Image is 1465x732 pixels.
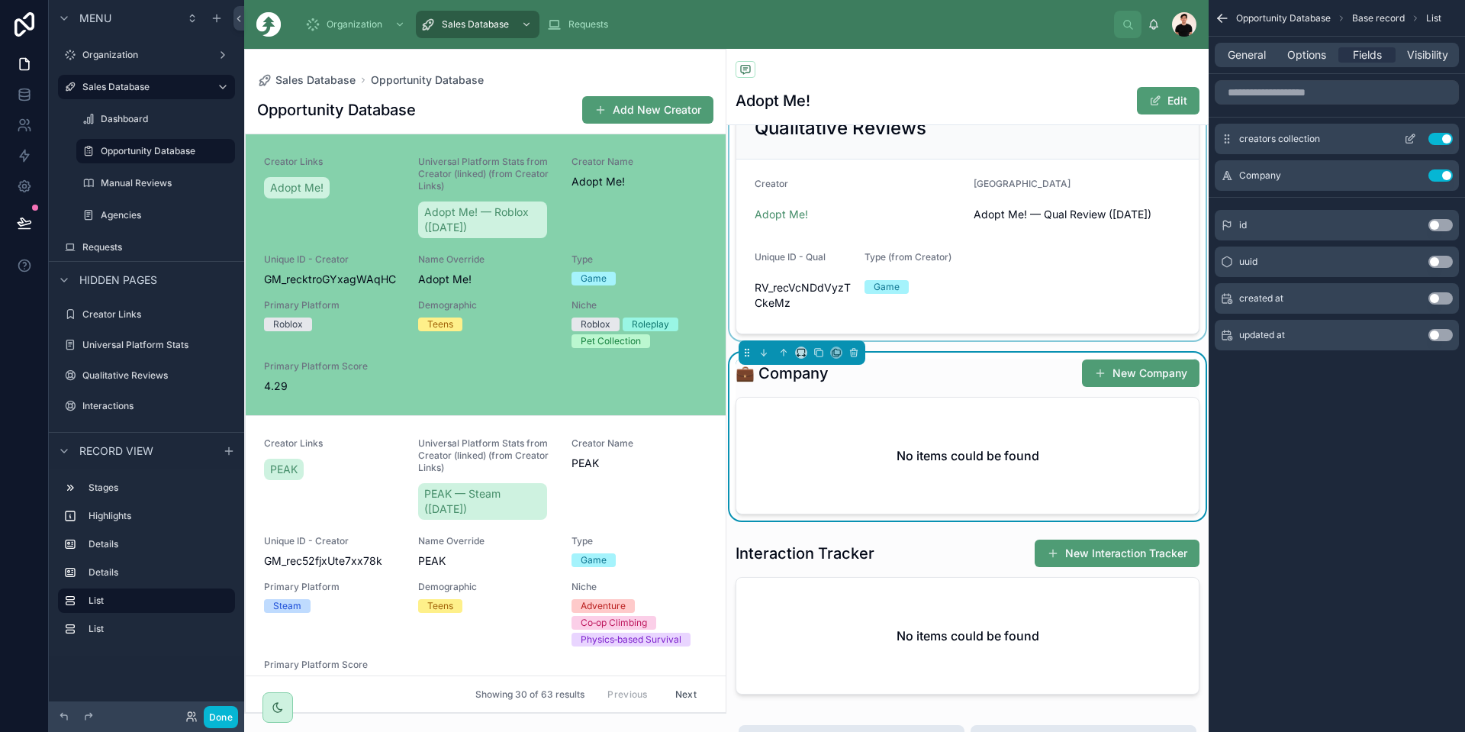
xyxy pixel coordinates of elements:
[89,623,229,635] label: List
[79,11,111,26] span: Menu
[568,18,608,31] span: Requests
[632,318,669,331] div: Roleplay
[572,581,707,593] span: Niche
[424,486,542,517] span: PEAK — Steam ([DATE])
[264,581,400,593] span: Primary Platform
[82,400,232,412] label: Interactions
[264,360,400,372] span: Primary Platform Score
[427,599,453,613] div: Teens
[49,469,244,656] div: scrollable content
[58,394,235,418] a: Interactions
[273,599,301,613] div: Steam
[418,272,554,287] span: Adopt Me!
[582,96,713,124] button: Add New Creator
[1239,219,1247,231] span: id
[665,682,707,706] button: Next
[572,174,707,189] span: Adopt Me!
[581,616,647,630] div: Co‑op Climbing
[581,272,607,285] div: Game
[257,99,416,121] h1: Opportunity Database
[79,443,153,459] span: Record view
[1353,47,1382,63] span: Fields
[581,318,610,331] div: Roblox
[371,73,484,88] a: Opportunity Database
[427,318,453,331] div: Teens
[270,180,324,195] span: Adopt Me!
[264,659,400,671] span: Primary Platform Score
[101,113,232,125] label: Dashboard
[76,203,235,227] a: Agencies
[246,134,726,415] a: Creator LinksAdopt Me!Universal Platform Stats from Creator (linked) (from Creator Links)Adopt Me...
[89,510,229,522] label: Highlights
[76,139,235,163] a: Opportunity Database
[58,333,235,357] a: Universal Platform Stats
[572,253,707,266] span: Type
[1137,87,1199,114] button: Edit
[475,688,584,701] span: Showing 30 of 63 results
[572,437,707,450] span: Creator Name
[101,177,232,189] label: Manual Reviews
[89,595,223,607] label: List
[1407,47,1448,63] span: Visibility
[58,43,235,67] a: Organization
[1228,47,1266,63] span: General
[264,459,304,480] a: PEAK
[264,156,400,168] span: Creator Links
[418,483,548,520] a: PEAK — Steam ([DATE])
[82,308,232,321] label: Creator Links
[1082,360,1199,387] a: New Company
[572,535,707,547] span: Type
[424,205,542,235] span: Adopt Me! — Roblox ([DATE])
[736,363,829,384] h1: 💼 Company
[1426,12,1441,24] span: List
[257,73,356,88] a: Sales Database
[418,581,554,593] span: Demographic
[418,253,554,266] span: Name Override
[264,253,400,266] span: Unique ID - Creator
[416,11,539,38] a: Sales Database
[418,535,554,547] span: Name Override
[264,272,400,287] span: GM_recktroGYxagWAqHC
[327,18,382,31] span: Organization
[82,49,211,61] label: Organization
[581,553,607,567] div: Game
[1236,12,1331,24] span: Opportunity Database
[418,437,554,474] span: Universal Platform Stats from Creator (linked) (from Creator Links)
[1239,329,1285,341] span: updated at
[264,299,400,311] span: Primary Platform
[418,299,554,311] span: Demographic
[1239,256,1257,268] span: uuid
[264,177,330,198] a: Adopt Me!
[264,437,400,450] span: Creator Links
[418,553,554,569] span: PEAK
[58,235,235,260] a: Requests
[581,599,626,613] div: Adventure
[82,81,204,93] label: Sales Database
[76,107,235,131] a: Dashboard
[264,535,400,547] span: Unique ID - Creator
[264,553,400,569] span: GM_rec52fjxUte7xx78k
[79,272,157,288] span: Hidden pages
[736,90,810,111] h1: Adopt Me!
[293,8,1114,41] div: scrollable content
[1239,133,1320,145] span: creators collection
[581,633,681,647] div: Physics‑based Survival
[82,339,232,351] label: Universal Platform Stats
[270,462,298,477] span: PEAK
[275,73,356,88] span: Sales Database
[256,12,281,37] img: App logo
[1287,47,1326,63] span: Options
[273,318,303,331] div: Roblox
[572,299,707,311] span: Niche
[1239,169,1281,182] span: Company
[264,379,400,394] span: 4.29
[76,171,235,195] a: Manual Reviews
[58,302,235,327] a: Creator Links
[82,369,232,382] label: Qualitative Reviews
[1352,12,1405,24] span: Base record
[58,75,235,99] a: Sales Database
[543,11,619,38] a: Requests
[58,363,235,388] a: Qualitative Reviews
